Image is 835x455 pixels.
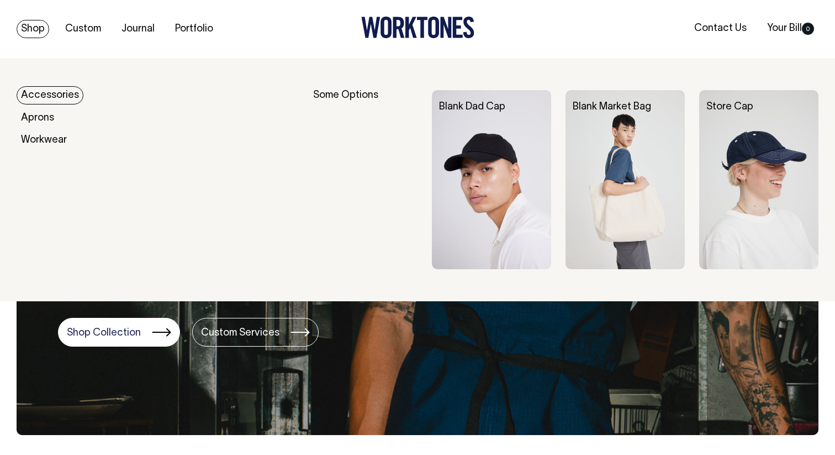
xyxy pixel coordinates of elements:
[763,19,818,38] a: Your Bill0
[706,102,753,112] a: Store Cap
[573,102,651,112] a: Blank Market Bag
[313,90,417,269] div: Some Options
[17,109,59,127] a: Aprons
[58,318,180,347] a: Shop Collection
[690,19,751,38] a: Contact Us
[802,23,814,35] span: 0
[61,20,105,38] a: Custom
[171,20,218,38] a: Portfolio
[566,90,685,269] img: Blank Market Bag
[17,20,49,38] a: Shop
[439,102,505,112] a: Blank Dad Cap
[192,318,319,347] a: Custom Services
[17,131,71,149] a: Workwear
[17,86,83,104] a: Accessories
[432,90,551,269] img: Blank Dad Cap
[117,20,159,38] a: Journal
[699,90,818,269] img: Store Cap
